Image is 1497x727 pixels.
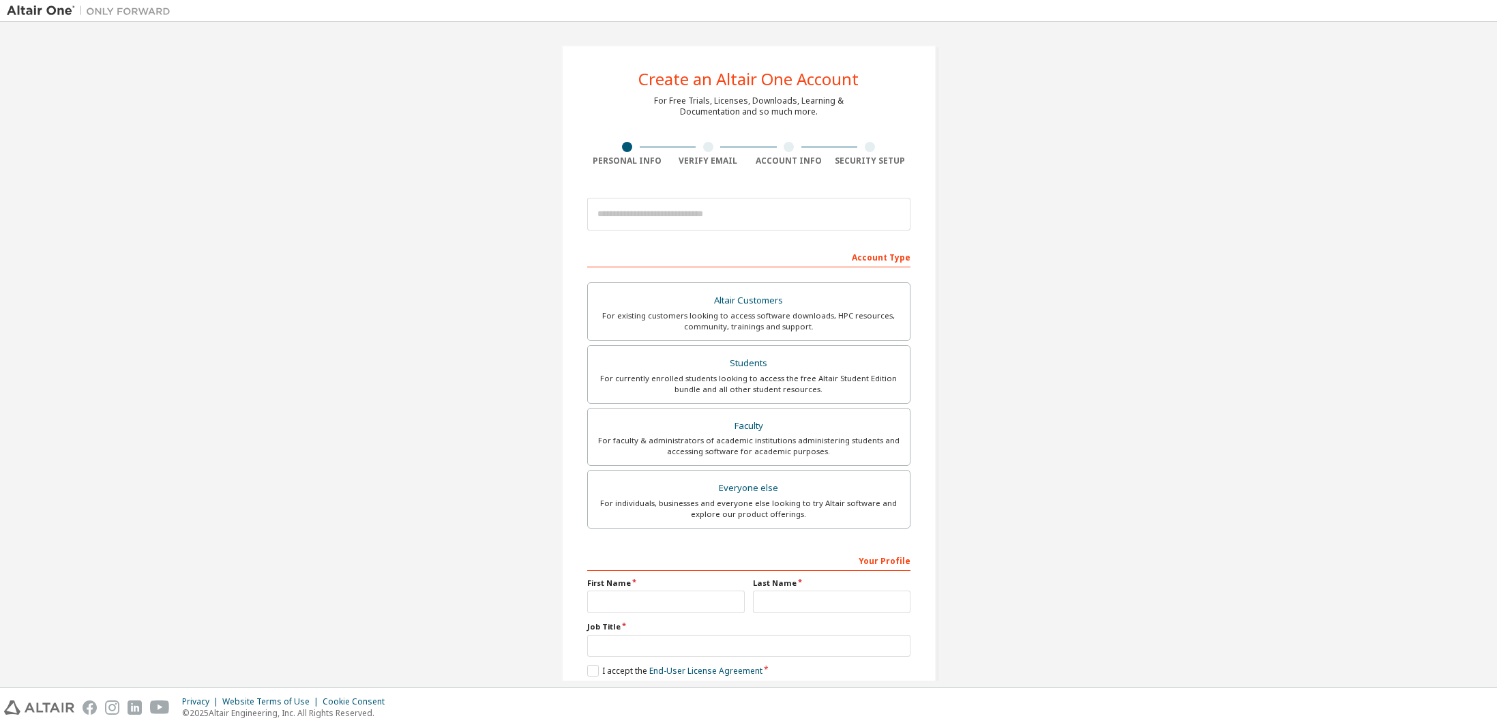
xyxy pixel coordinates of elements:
label: I accept the [587,665,762,677]
div: Privacy [182,696,222,707]
div: For individuals, businesses and everyone else looking to try Altair software and explore our prod... [596,498,902,520]
div: Altair Customers [596,291,902,310]
div: Your Profile [587,549,910,571]
img: youtube.svg [150,700,170,715]
img: instagram.svg [105,700,119,715]
p: © 2025 Altair Engineering, Inc. All Rights Reserved. [182,707,393,719]
div: Everyone else [596,479,902,498]
img: altair_logo.svg [4,700,74,715]
div: Account Type [587,246,910,267]
div: Account Info [749,155,830,166]
div: Personal Info [587,155,668,166]
div: For faculty & administrators of academic institutions administering students and accessing softwa... [596,435,902,457]
div: Verify Email [668,155,749,166]
div: Students [596,354,902,373]
label: Job Title [587,621,910,632]
div: Website Terms of Use [222,696,323,707]
img: Altair One [7,4,177,18]
div: For existing customers looking to access software downloads, HPC resources, community, trainings ... [596,310,902,332]
a: End-User License Agreement [649,665,762,677]
div: Faculty [596,417,902,436]
div: For Free Trials, Licenses, Downloads, Learning & Documentation and so much more. [654,95,844,117]
div: Cookie Consent [323,696,393,707]
div: For currently enrolled students looking to access the free Altair Student Edition bundle and all ... [596,373,902,395]
label: Last Name [753,578,910,589]
label: First Name [587,578,745,589]
div: Create an Altair One Account [638,71,859,87]
img: linkedin.svg [128,700,142,715]
img: facebook.svg [83,700,97,715]
div: Security Setup [829,155,910,166]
